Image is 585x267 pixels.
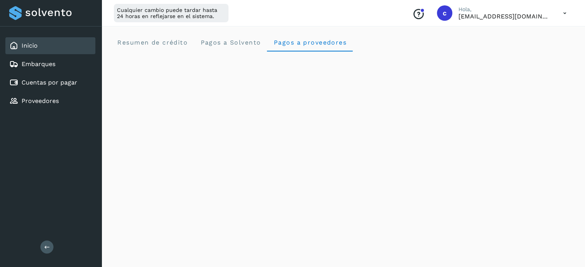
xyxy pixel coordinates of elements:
[5,37,95,54] div: Inicio
[22,79,77,86] a: Cuentas por pagar
[22,42,38,49] a: Inicio
[5,74,95,91] div: Cuentas por pagar
[458,13,551,20] p: contabilidad5@easo.com
[5,56,95,73] div: Embarques
[117,39,188,46] span: Resumen de crédito
[458,6,551,13] p: Hola,
[273,39,347,46] span: Pagos a proveedores
[5,93,95,109] div: Proveedores
[114,4,228,22] div: Cualquier cambio puede tardar hasta 24 horas en reflejarse en el sistema.
[22,97,59,104] a: Proveedores
[22,60,55,68] a: Embarques
[200,39,261,46] span: Pagos a Solvento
